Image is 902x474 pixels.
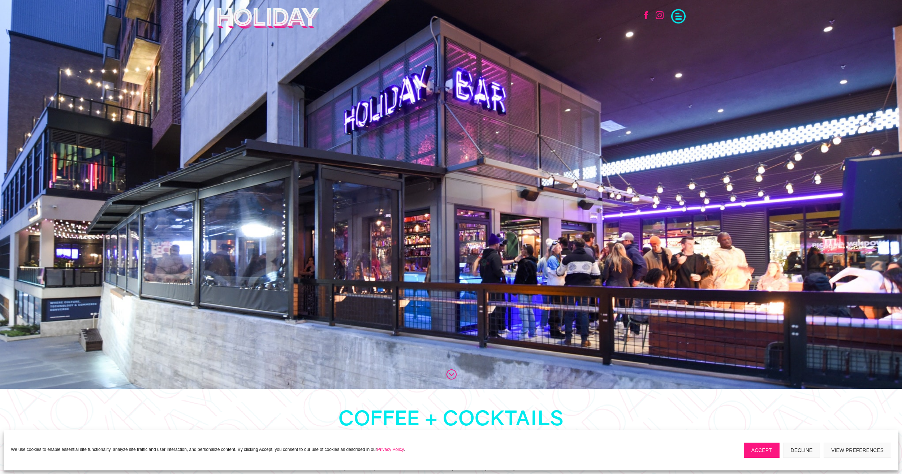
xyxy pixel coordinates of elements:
a: Holiday [216,24,321,30]
p: We use cookies to enable essential site functionality, analyze site traffic and user interaction,... [11,446,405,453]
a: ; [446,369,457,379]
a: Follow on Facebook [638,7,654,23]
a: Privacy Policy [377,447,404,452]
button: Accept [744,443,780,458]
a: Follow on Instagram [652,7,668,23]
img: Holiday [216,7,321,29]
button: Decline [783,443,820,458]
h1: cOFFEE + cocktails [216,408,686,431]
button: View preferences [824,443,891,458]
